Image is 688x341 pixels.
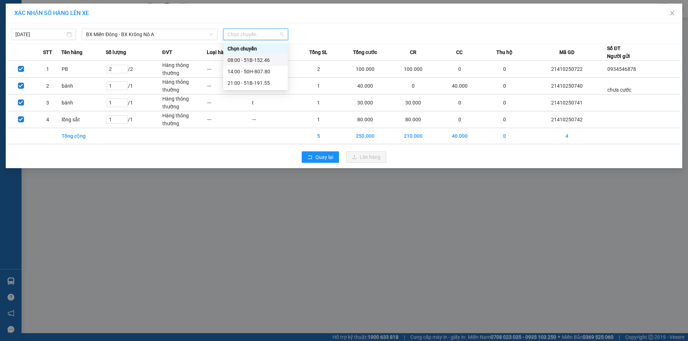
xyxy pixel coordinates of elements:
[209,32,214,36] span: down
[61,61,106,78] td: PB
[106,94,162,111] td: / 1
[296,78,341,94] td: 1
[482,61,527,78] td: 0
[106,78,162,94] td: / 1
[607,44,630,60] div: Số ĐT Người gửi
[14,10,89,16] span: XÁC NHẬN SỐ HÀNG LÊN XE
[61,94,106,111] td: bánh
[162,111,207,128] td: Hàng thông thường
[482,128,527,144] td: 0
[315,153,333,161] span: Quay lại
[527,61,607,78] td: 21410250722
[207,61,252,78] td: ---
[346,151,386,163] button: uploadLên hàng
[252,94,296,111] td: t
[389,78,438,94] td: 0
[389,94,438,111] td: 30.000
[607,66,636,72] span: 0934546878
[162,94,207,111] td: Hàng thông thường
[456,48,463,56] span: CC
[61,128,106,144] td: Tổng cộng
[389,111,438,128] td: 80.000
[607,87,631,93] span: chưa cước
[341,78,389,94] td: 40.000
[162,61,207,78] td: Hàng thông thường
[527,78,607,94] td: 21410250740
[438,94,482,111] td: 0
[296,61,341,78] td: 2
[410,48,416,56] span: CR
[207,94,252,111] td: ---
[341,111,389,128] td: 80.000
[662,4,682,24] button: Close
[223,43,288,54] div: Chọn chuyến
[389,61,438,78] td: 100.000
[482,94,527,111] td: 0
[669,10,675,16] span: close
[527,128,607,144] td: 4
[86,29,213,40] span: BX Miền Đông - BX Krông Nô A
[438,128,482,144] td: 40.000
[296,128,341,144] td: 5
[307,155,312,160] span: rollback
[341,61,389,78] td: 100.000
[61,78,106,94] td: bánh
[341,128,389,144] td: 250.000
[252,111,296,128] td: ---
[389,128,438,144] td: 210.000
[207,48,229,56] span: Loại hàng
[43,48,52,56] span: STT
[228,56,283,64] div: 08:00 - 51B-152.46
[527,111,607,128] td: 21410250742
[496,48,512,56] span: Thu hộ
[482,111,527,128] td: 0
[34,111,61,128] td: 4
[302,151,339,163] button: rollbackQuay lại
[207,78,252,94] td: ---
[438,61,482,78] td: 0
[296,94,341,111] td: 1
[34,61,61,78] td: 1
[34,94,61,111] td: 3
[296,111,341,128] td: 1
[106,61,162,78] td: / 2
[482,78,527,94] td: 0
[228,68,283,75] div: 14:00 - 50H-807.80
[15,30,65,38] input: 14/10/2025
[34,78,61,94] td: 2
[527,94,607,111] td: 21410250741
[228,29,284,40] span: Chọn chuyến
[228,45,283,53] div: Chọn chuyến
[106,111,162,128] td: / 1
[61,48,82,56] span: Tên hàng
[559,48,574,56] span: Mã GD
[61,111,106,128] td: lồng sắt
[162,48,172,56] span: ĐVT
[162,78,207,94] td: Hàng thông thường
[341,94,389,111] td: 30.000
[309,48,328,56] span: Tổng SL
[438,78,482,94] td: 40.000
[207,111,252,128] td: ---
[438,111,482,128] td: 0
[353,48,377,56] span: Tổng cước
[106,48,126,56] span: Số lượng
[228,79,283,87] div: 21:00 - 51B-191.55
